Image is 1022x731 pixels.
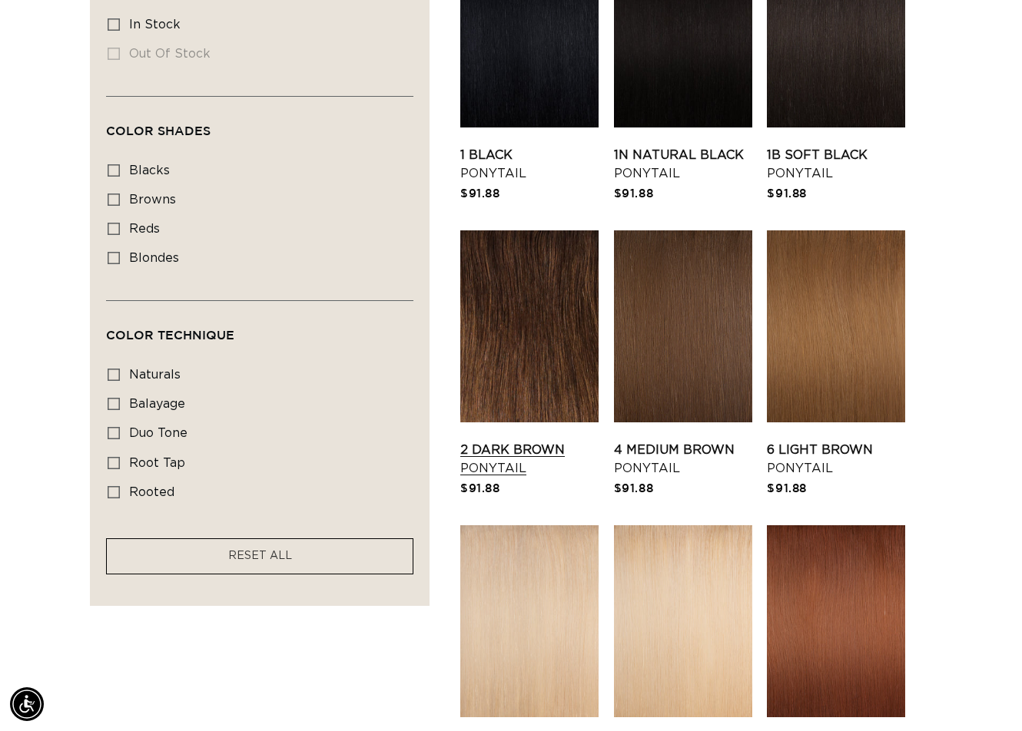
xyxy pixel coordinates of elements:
[129,18,181,31] span: In stock
[10,687,44,721] div: Accessibility Menu
[106,301,413,356] summary: Color Technique (0 selected)
[106,124,211,137] span: Color Shades
[129,457,185,469] span: root tap
[460,441,599,478] a: 2 Dark Brown Ponytail
[129,223,160,235] span: reds
[614,146,752,183] a: 1N Natural Black Ponytail
[129,252,179,264] span: blondes
[228,547,292,566] a: RESET ALL
[129,398,185,410] span: balayage
[129,164,170,177] span: blacks
[129,369,181,381] span: naturals
[614,441,752,478] a: 4 Medium Brown Ponytail
[129,427,187,439] span: duo tone
[106,97,413,152] summary: Color Shades (0 selected)
[767,146,905,183] a: 1B Soft Black Ponytail
[767,441,905,478] a: 6 Light Brown Ponytail
[106,328,234,342] span: Color Technique
[228,551,292,561] span: RESET ALL
[460,146,599,183] a: 1 Black Ponytail
[129,193,176,206] span: browns
[945,657,1022,731] iframe: Chat Widget
[129,486,174,498] span: rooted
